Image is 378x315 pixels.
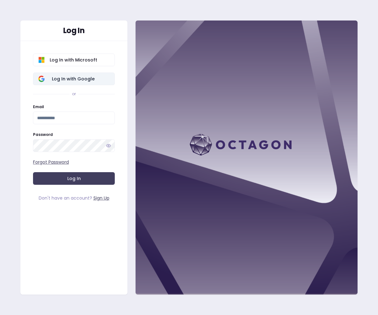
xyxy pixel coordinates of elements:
[67,175,81,182] span: Log In
[33,172,115,185] button: Log In
[33,54,115,66] button: Log In with Microsoft
[33,195,115,201] div: Don't have an account?
[72,91,76,96] div: or
[33,73,115,85] button: Log In with Google
[33,159,69,165] a: Forgot Password
[33,27,115,34] div: Log In
[33,104,44,109] label: Email
[93,195,109,201] a: Sign Up
[37,76,109,82] span: Log In with Google
[33,132,53,137] label: Password
[37,57,109,63] span: Log In with Microsoft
